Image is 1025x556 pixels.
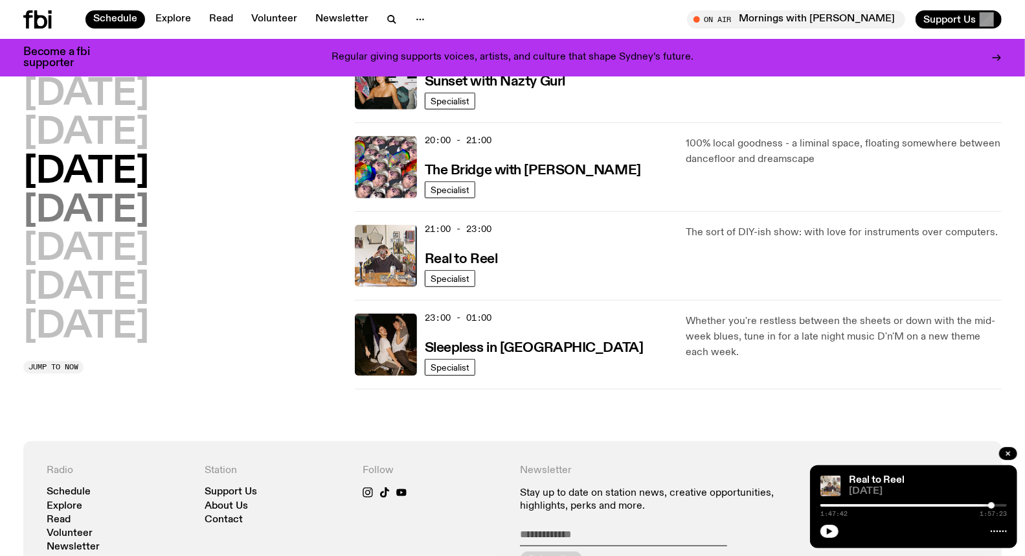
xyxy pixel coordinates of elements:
[687,10,905,29] button: On AirMornings with [PERSON_NAME]
[520,487,820,512] p: Stay up to date on station news, creative opportunities, highlights, perks and more.
[923,14,976,25] span: Support Us
[425,270,475,287] a: Specialist
[425,161,641,178] a: The Bridge with [PERSON_NAME]
[47,529,93,539] a: Volunteer
[520,465,820,477] h4: Newsletter
[23,76,149,113] button: [DATE]
[355,314,417,376] img: Marcus Whale is on the left, bent to his knees and arching back with a gleeful look his face He i...
[431,185,469,194] span: Specialist
[205,502,248,511] a: About Us
[425,134,492,146] span: 20:00 - 21:00
[425,73,565,89] a: Sunset with Nazty Gurl
[431,96,469,106] span: Specialist
[686,136,1002,167] p: 100% local goodness - a liminal space, floating somewhere between dancefloor and dreamscape
[23,231,149,268] button: [DATE]
[849,475,905,485] a: Real to Reel
[23,361,84,374] button: Jump to now
[148,10,199,29] a: Explore
[425,359,475,376] a: Specialist
[23,193,149,229] button: [DATE]
[849,487,1007,496] span: [DATE]
[47,487,91,497] a: Schedule
[23,115,149,152] button: [DATE]
[820,476,841,496] img: Jasper Craig Adams holds a vintage camera to his eye, obscuring his face. He is wearing a grey ju...
[425,253,498,266] h3: Real to Reel
[47,502,82,511] a: Explore
[205,487,257,497] a: Support Us
[425,250,498,266] a: Real to Reel
[205,515,243,525] a: Contact
[820,511,848,517] span: 1:47:42
[425,75,565,89] h3: Sunset with Nazty Gurl
[201,10,241,29] a: Read
[308,10,376,29] a: Newsletter
[23,154,149,191] button: [DATE]
[355,225,417,287] img: Jasper Craig Adams holds a vintage camera to his eye, obscuring his face. He is wearing a grey ju...
[23,309,149,345] button: [DATE]
[23,47,106,69] h3: Become a fbi supporter
[980,511,1007,517] span: 1:57:23
[425,339,644,355] a: Sleepless in [GEOGRAPHIC_DATA]
[47,542,100,552] a: Newsletter
[686,225,1002,240] p: The sort of DIY-ish show: with love for instruments over computers.
[431,362,469,372] span: Specialist
[205,465,347,477] h4: Station
[85,10,145,29] a: Schedule
[363,465,505,477] h4: Follow
[916,10,1002,29] button: Support Us
[28,364,78,371] span: Jump to now
[425,181,475,198] a: Specialist
[425,93,475,110] a: Specialist
[431,273,469,283] span: Specialist
[47,465,189,477] h4: Radio
[686,314,1002,360] p: Whether you're restless between the sheets or down with the mid-week blues, tune in for a late ni...
[425,342,644,355] h3: Sleepless in [GEOGRAPHIC_DATA]
[243,10,305,29] a: Volunteer
[23,270,149,307] button: [DATE]
[47,515,71,525] a: Read
[425,164,641,178] h3: The Bridge with [PERSON_NAME]
[425,223,492,235] span: 21:00 - 23:00
[425,312,492,324] span: 23:00 - 01:00
[332,52,693,64] p: Regular giving supports voices, artists, and culture that shape Sydney’s future.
